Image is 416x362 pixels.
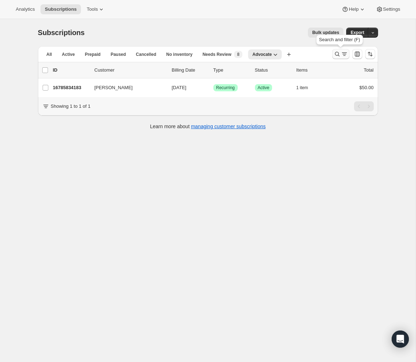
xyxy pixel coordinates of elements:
[213,67,249,74] div: Type
[312,30,339,35] span: Bulk updates
[87,6,98,12] span: Tools
[252,52,272,57] span: Advocate
[255,67,291,74] p: Status
[11,4,39,14] button: Analytics
[16,6,35,12] span: Analytics
[337,4,370,14] button: Help
[258,85,270,91] span: Active
[372,4,405,14] button: Settings
[47,52,52,57] span: All
[354,101,374,111] nav: Pagination
[364,67,373,74] p: Total
[352,49,362,59] button: Customize table column order and visibility
[95,67,166,74] p: Customer
[51,103,91,110] p: Showing 1 to 1 of 1
[296,85,308,91] span: 1 item
[85,52,101,57] span: Prepaid
[349,6,358,12] span: Help
[296,67,332,74] div: Items
[216,85,235,91] span: Recurring
[308,28,343,38] button: Bulk updates
[53,83,374,93] div: 16785834183[PERSON_NAME][DATE]SuccessRecurringSuccessActive1 item$50.00
[283,49,295,59] button: Create new view
[296,83,316,93] button: 1 item
[359,85,374,90] span: $50.00
[350,30,364,35] span: Export
[40,4,81,14] button: Subscriptions
[95,84,133,91] span: [PERSON_NAME]
[38,29,85,37] span: Subscriptions
[392,330,409,348] div: Open Intercom Messenger
[150,123,266,130] p: Learn more about
[172,67,208,74] p: Billing Date
[90,82,162,93] button: [PERSON_NAME]
[203,52,232,57] span: Needs Review
[172,85,187,90] span: [DATE]
[346,28,368,38] button: Export
[53,67,89,74] p: ID
[365,49,375,59] button: Sort the results
[136,52,156,57] span: Cancelled
[191,124,266,129] a: managing customer subscriptions
[53,84,89,91] p: 16785834183
[45,6,77,12] span: Subscriptions
[62,52,75,57] span: Active
[237,52,240,57] span: 8
[166,52,192,57] span: No inventory
[82,4,109,14] button: Tools
[53,67,374,74] div: IDCustomerBilling DateTypeStatusItemsTotal
[111,52,126,57] span: Paused
[332,49,349,59] button: Search and filter results
[383,6,400,12] span: Settings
